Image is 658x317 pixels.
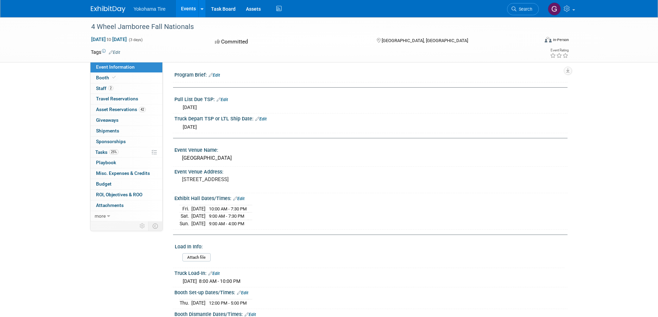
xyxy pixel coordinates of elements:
[90,147,162,158] a: Tasks25%
[180,205,191,212] td: Fri.
[96,86,113,91] span: Staff
[498,36,569,46] div: Event Format
[90,73,162,83] a: Booth
[213,36,365,48] div: Committed
[90,179,162,189] a: Budget
[90,200,162,211] a: Attachments
[209,221,244,226] span: 9:00 AM - 4:00 PM
[96,139,126,144] span: Sponsorships
[174,145,568,153] div: Event Venue Name:
[96,75,117,80] span: Booth
[91,49,120,56] td: Tags
[548,2,561,16] img: gina Witter
[209,206,247,211] span: 10:00 AM - 7:30 PM
[209,300,247,306] span: 12:00 PM - 5:00 PM
[208,271,220,276] a: Edit
[148,221,162,230] td: Toggle Event Tabs
[191,299,206,306] td: [DATE]
[95,149,118,155] span: Tasks
[134,6,166,12] span: Yokohama Tire
[174,70,568,79] div: Program Brief:
[175,241,564,250] div: Load In Info:
[90,137,162,147] a: Sponsorships
[174,193,568,202] div: Exhibit Hall Dates/Times:
[90,105,162,115] a: Asset Reservations42
[89,21,528,33] div: 4 Wheel Jamboree Fall Nationals
[96,160,116,165] span: Playbook
[91,36,127,42] span: [DATE] [DATE]
[96,107,146,112] span: Asset Reservations
[90,115,162,126] a: Giveaways
[237,290,248,295] a: Edit
[545,37,552,42] img: Format-Inperson.png
[96,96,138,101] span: Travel Reservations
[180,153,562,164] div: [GEOGRAPHIC_DATA]
[109,50,120,55] a: Edit
[209,73,220,78] a: Edit
[91,6,125,13] img: ExhibitDay
[108,86,113,91] span: 2
[90,168,162,179] a: Misc. Expenses & Credits
[96,202,124,208] span: Attachments
[382,38,468,43] span: [GEOGRAPHIC_DATA], [GEOGRAPHIC_DATA]
[90,190,162,200] a: ROI, Objectives & ROO
[139,107,146,112] span: 42
[191,220,206,227] td: [DATE]
[183,278,240,284] span: [DATE] 8:00 AM - 10:00 PM
[128,38,143,42] span: (3 days)
[174,287,568,296] div: Booth Set-up Dates/Times:
[182,176,331,182] pre: [STREET_ADDRESS]
[90,211,162,221] a: more
[516,7,532,12] span: Search
[174,268,568,277] div: Truck Load-In:
[90,62,162,72] a: Event Information
[96,181,112,187] span: Budget
[96,170,150,176] span: Misc. Expenses & Credits
[180,299,191,306] td: Thu.
[106,37,112,42] span: to
[174,94,568,103] div: Pull List Due TSP:
[96,117,118,123] span: Giveaways
[95,213,106,219] span: more
[255,117,267,121] a: Edit
[191,205,206,212] td: [DATE]
[191,212,206,220] td: [DATE]
[96,64,135,70] span: Event Information
[183,105,197,110] span: [DATE]
[109,149,118,155] span: 25%
[209,214,244,219] span: 9:00 AM - 7:30 PM
[217,97,228,102] a: Edit
[174,167,568,175] div: Event Venue Address:
[90,94,162,104] a: Travel Reservations
[233,196,245,201] a: Edit
[174,113,568,122] div: Truck Depart TSP or LTL Ship Date:
[245,312,256,317] a: Edit
[180,212,191,220] td: Sat.
[183,124,197,130] span: [DATE]
[90,126,162,136] a: Shipments
[90,83,162,94] a: Staff2
[550,49,569,52] div: Event Rating
[136,221,149,230] td: Personalize Event Tab Strip
[96,128,119,133] span: Shipments
[90,158,162,168] a: Playbook
[507,3,539,15] a: Search
[180,220,191,227] td: Sun.
[112,76,116,79] i: Booth reservation complete
[96,192,142,197] span: ROI, Objectives & ROO
[553,37,569,42] div: In-Person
